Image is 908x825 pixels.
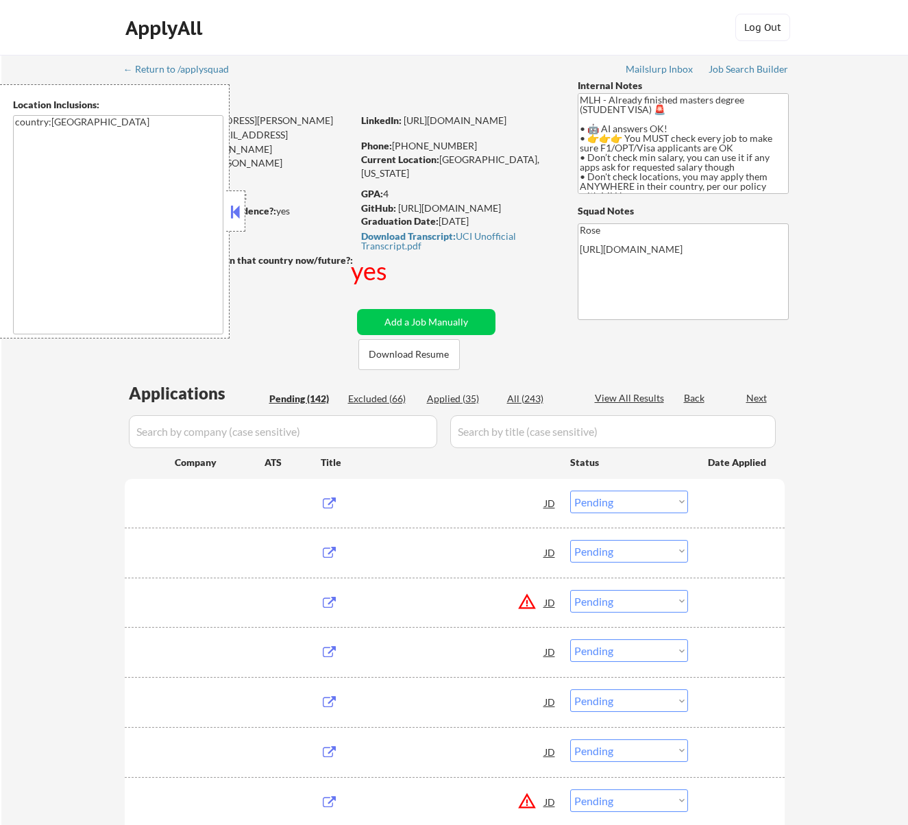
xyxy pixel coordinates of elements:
[595,391,668,405] div: View All Results
[123,64,242,74] div: ← Return to /applysquad
[578,204,789,218] div: Squad Notes
[361,214,555,228] div: [DATE]
[626,64,694,77] a: Mailslurp Inbox
[361,187,557,201] div: 4
[746,391,768,405] div: Next
[123,64,242,77] a: ← Return to /applysquad
[265,456,321,469] div: ATS
[543,491,557,515] div: JD
[708,456,768,469] div: Date Applied
[543,540,557,565] div: JD
[357,309,495,335] button: Add a Job Manually
[129,415,437,448] input: Search by company (case sensitive)
[125,89,406,106] div: [PERSON_NAME]
[543,789,557,814] div: JD
[398,202,501,214] a: [URL][DOMAIN_NAME]
[351,254,390,288] div: yes
[578,79,789,93] div: Internal Notes
[361,215,439,227] strong: Graduation Date:
[543,639,557,664] div: JD
[361,114,402,126] strong: LinkedIn:
[361,153,439,165] strong: Current Location:
[358,339,460,370] button: Download Resume
[361,230,456,242] strong: Download Transcript:
[269,392,338,406] div: Pending (142)
[570,450,688,474] div: Status
[517,592,537,611] button: warning_amber
[543,689,557,714] div: JD
[361,188,383,199] strong: GPA:
[543,739,557,764] div: JD
[361,139,555,153] div: [PHONE_NUMBER]
[626,64,694,74] div: Mailslurp Inbox
[125,16,206,40] div: ApplyAll
[450,415,776,448] input: Search by title (case sensitive)
[543,590,557,615] div: JD
[404,114,506,126] a: [URL][DOMAIN_NAME]
[709,64,789,77] a: Job Search Builder
[684,391,706,405] div: Back
[361,153,555,180] div: [GEOGRAPHIC_DATA], [US_STATE]
[348,392,417,406] div: Excluded (66)
[361,140,392,151] strong: Phone:
[709,64,789,74] div: Job Search Builder
[13,98,224,112] div: Location Inclusions:
[507,392,576,406] div: All (243)
[361,202,396,214] strong: GitHub:
[321,456,557,469] div: Title
[361,231,552,251] a: Download Transcript:UCI Unofficial Transcript.pdf
[517,791,537,811] button: warning_amber
[735,14,790,41] button: Log Out
[175,456,265,469] div: Company
[129,385,265,402] div: Applications
[427,392,495,406] div: Applied (35)
[361,232,552,251] div: UCI Unofficial Transcript.pdf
